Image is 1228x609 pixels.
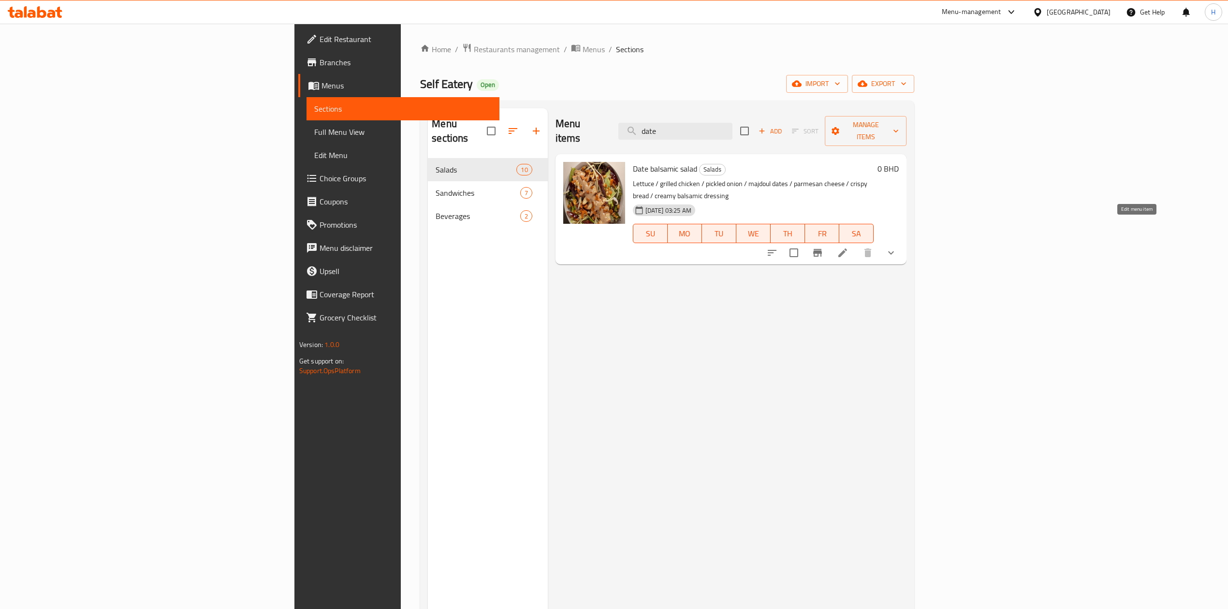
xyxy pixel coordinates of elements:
[942,6,1001,18] div: Menu-management
[805,224,839,243] button: FR
[516,164,532,175] div: items
[794,78,840,90] span: import
[877,162,899,175] h6: 0 BHD
[775,227,801,241] span: TH
[860,78,906,90] span: export
[314,149,492,161] span: Edit Menu
[734,121,755,141] span: Select section
[298,236,499,260] a: Menu disclaimer
[521,188,532,198] span: 7
[806,241,829,264] button: Branch-specific-item
[307,144,499,167] a: Edit Menu
[633,178,874,202] p: Lettuce / grilled chicken / pickled onion / majdoul dates / parmesan cheese / crispy bread / crea...
[320,219,492,231] span: Promotions
[885,247,897,259] svg: Show Choices
[609,43,612,55] li: /
[618,123,732,140] input: search
[314,103,492,115] span: Sections
[1047,7,1111,17] div: [GEOGRAPHIC_DATA]
[668,224,702,243] button: MO
[298,74,499,97] a: Menus
[320,33,492,45] span: Edit Restaurant
[436,187,520,199] span: Sandwiches
[520,210,532,222] div: items
[672,227,698,241] span: MO
[633,224,668,243] button: SU
[428,154,547,232] nav: Menu sections
[833,119,899,143] span: Manage items
[307,97,499,120] a: Sections
[525,119,548,143] button: Add section
[700,164,725,175] span: Salads
[760,241,784,264] button: sort-choices
[320,173,492,184] span: Choice Groups
[299,355,344,367] span: Get support on:
[740,227,767,241] span: WE
[517,165,531,174] span: 10
[320,242,492,254] span: Menu disclaimer
[521,212,532,221] span: 2
[320,312,492,323] span: Grocery Checklist
[320,289,492,300] span: Coverage Report
[298,190,499,213] a: Coupons
[501,119,525,143] span: Sort sections
[298,28,499,51] a: Edit Restaurant
[571,43,605,56] a: Menus
[436,210,520,222] span: Beverages
[320,57,492,68] span: Branches
[755,124,786,139] span: Add item
[299,364,361,377] a: Support.OpsPlatform
[583,43,605,55] span: Menus
[856,241,879,264] button: delete
[474,43,560,55] span: Restaurants management
[852,75,914,93] button: export
[481,121,501,141] span: Select all sections
[809,227,835,241] span: FR
[771,224,805,243] button: TH
[825,116,906,146] button: Manage items
[420,43,914,56] nav: breadcrumb
[298,51,499,74] a: Branches
[879,241,903,264] button: show more
[839,224,874,243] button: SA
[320,196,492,207] span: Coupons
[757,126,783,137] span: Add
[322,80,492,91] span: Menus
[784,243,804,263] span: Select to update
[298,283,499,306] a: Coverage Report
[320,265,492,277] span: Upsell
[520,187,532,199] div: items
[755,124,786,139] button: Add
[324,338,339,351] span: 1.0.0
[298,213,499,236] a: Promotions
[843,227,870,241] span: SA
[436,164,516,175] span: Salads
[314,126,492,138] span: Full Menu View
[298,167,499,190] a: Choice Groups
[786,75,848,93] button: import
[556,116,607,145] h2: Menu items
[736,224,771,243] button: WE
[786,124,825,139] span: Select section first
[616,43,643,55] span: Sections
[702,224,736,243] button: TU
[298,306,499,329] a: Grocery Checklist
[299,338,323,351] span: Version:
[1211,7,1215,17] span: H
[428,181,547,204] div: Sandwiches7
[633,161,697,176] span: Date balsamic salad
[307,120,499,144] a: Full Menu View
[298,260,499,283] a: Upsell
[637,227,664,241] span: SU
[428,158,547,181] div: Salads10
[706,227,732,241] span: TU
[564,43,567,55] li: /
[642,206,695,215] span: [DATE] 03:25 AM
[428,204,547,228] div: Beverages2
[563,162,625,224] img: Date balsamic salad
[462,43,560,56] a: Restaurants management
